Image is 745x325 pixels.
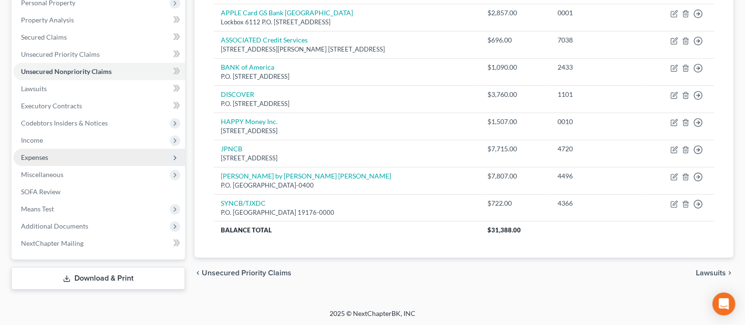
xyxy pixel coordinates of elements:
a: SYNCB/TJXDC [221,199,266,207]
span: SOFA Review [21,188,61,196]
span: $31,388.00 [488,226,521,234]
div: P.O. [STREET_ADDRESS] [221,99,473,108]
div: $1,507.00 [488,117,543,126]
div: P.O. [GEOGRAPHIC_DATA]-0400 [221,181,473,190]
a: Unsecured Priority Claims [13,46,185,63]
i: chevron_right [726,269,734,277]
button: chevron_left Unsecured Priority Claims [195,269,292,277]
span: Lawsuits [696,269,726,277]
div: $3,760.00 [488,90,543,99]
div: 0001 [558,8,633,18]
div: 1101 [558,90,633,99]
div: P.O. [STREET_ADDRESS] [221,72,473,81]
span: Additional Documents [21,222,88,230]
span: Executory Contracts [21,102,82,110]
a: [PERSON_NAME] by [PERSON_NAME] [PERSON_NAME] [221,172,392,180]
th: Balance Total [214,221,480,239]
span: Property Analysis [21,16,74,24]
a: DISCOVER [221,90,255,98]
div: 4496 [558,171,633,181]
a: JPNCB [221,145,243,153]
div: [STREET_ADDRESS] [221,126,473,136]
a: SOFA Review [13,183,185,200]
div: Lockbox 6112 P.O. [STREET_ADDRESS] [221,18,473,27]
span: Unsecured Nonpriority Claims [21,67,112,75]
a: Property Analysis [13,11,185,29]
div: $1,090.00 [488,63,543,72]
span: Expenses [21,153,48,161]
div: [STREET_ADDRESS] [221,154,473,163]
a: Secured Claims [13,29,185,46]
a: Download & Print [11,267,185,290]
span: Lawsuits [21,84,47,93]
span: Means Test [21,205,54,213]
a: Executory Contracts [13,97,185,115]
a: BANK of America [221,63,275,71]
div: 0010 [558,117,633,126]
button: Lawsuits chevron_right [696,269,734,277]
div: $7,807.00 [488,171,543,181]
a: Lawsuits [13,80,185,97]
a: APPLE Card GS Bank [GEOGRAPHIC_DATA] [221,9,353,17]
div: 4366 [558,199,633,208]
a: NextChapter Mailing [13,235,185,252]
span: Unsecured Priority Claims [202,269,292,277]
div: $7,715.00 [488,144,543,154]
div: Open Intercom Messenger [713,293,735,315]
a: HAPPY Money Inc. [221,117,278,126]
div: [STREET_ADDRESS][PERSON_NAME] [STREET_ADDRESS] [221,45,473,54]
span: Miscellaneous [21,170,63,178]
div: 4720 [558,144,633,154]
div: 7038 [558,35,633,45]
div: $696.00 [488,35,543,45]
i: chevron_left [195,269,202,277]
span: NextChapter Mailing [21,239,83,247]
div: P.O. [GEOGRAPHIC_DATA] 19176-0000 [221,208,473,217]
span: Unsecured Priority Claims [21,50,100,58]
div: 2433 [558,63,633,72]
span: Secured Claims [21,33,67,41]
div: $722.00 [488,199,543,208]
a: ASSOCIATED Credit Services [221,36,308,44]
span: Income [21,136,43,144]
a: Unsecured Nonpriority Claims [13,63,185,80]
span: Codebtors Insiders & Notices [21,119,108,127]
div: $2,857.00 [488,8,543,18]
